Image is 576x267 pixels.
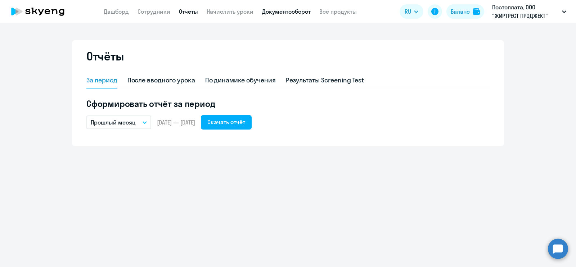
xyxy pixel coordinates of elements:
a: Документооборот [262,8,311,15]
span: RU [405,7,411,16]
p: Постоплата, ООО "ЖИРТРЕСТ ПРОДЖЕКТ" [492,3,559,20]
div: Скачать отчёт [207,118,245,126]
h2: Отчёты [86,49,124,63]
button: Прошлый месяц [86,116,151,129]
img: balance [473,8,480,15]
a: Сотрудники [138,8,170,15]
div: Результаты Screening Test [286,76,364,85]
a: Дашборд [104,8,129,15]
h5: Сформировать отчёт за период [86,98,490,109]
a: Отчеты [179,8,198,15]
p: Прошлый месяц [91,118,136,127]
span: [DATE] — [DATE] [157,118,195,126]
button: Скачать отчёт [201,115,252,130]
div: По динамике обучения [205,76,276,85]
button: RU [400,4,423,19]
div: За период [86,76,117,85]
div: После вводного урока [127,76,195,85]
a: Все продукты [319,8,357,15]
a: Начислить уроки [207,8,253,15]
button: Балансbalance [446,4,484,19]
div: Баланс [451,7,470,16]
button: Постоплата, ООО "ЖИРТРЕСТ ПРОДЖЕКТ" [489,3,570,20]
